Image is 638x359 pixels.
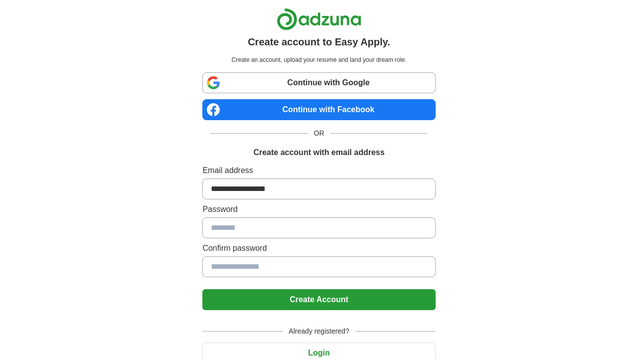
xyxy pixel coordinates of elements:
span: OR [308,128,330,139]
img: Adzuna logo [277,8,361,30]
label: Email address [202,165,435,177]
button: Create Account [202,289,435,310]
label: Confirm password [202,242,435,254]
a: Continue with Google [202,72,435,93]
h1: Create account with email address [253,147,384,159]
p: Create an account, upload your resume and land your dream role. [204,55,433,64]
h1: Create account to Easy Apply. [248,34,390,49]
span: Already registered? [283,326,355,337]
label: Password [202,203,435,215]
a: Login [202,349,435,357]
a: Continue with Facebook [202,99,435,120]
